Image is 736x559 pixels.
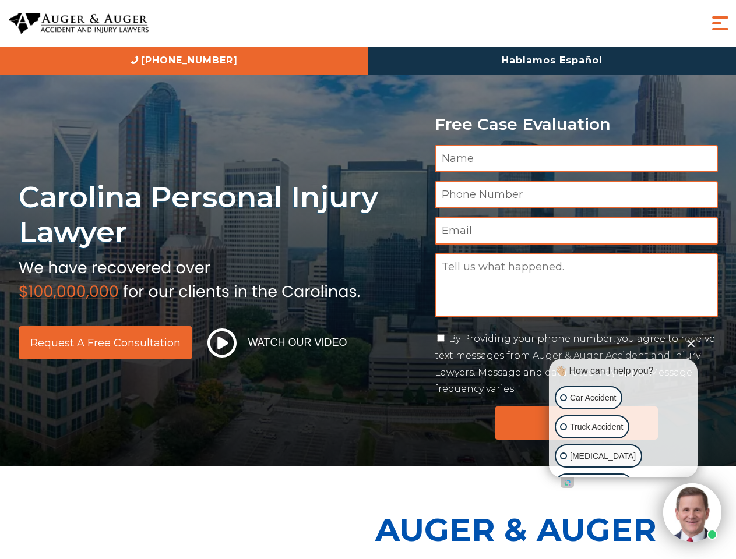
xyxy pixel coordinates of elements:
input: Email [435,217,718,245]
p: Auger & Auger [375,501,730,558]
a: Request a Free Consultation [19,326,192,359]
span: Request a Free Consultation [30,338,181,348]
div: 👋🏼 How can I help you? [552,365,695,377]
img: Intaker widget Avatar [663,483,721,542]
button: Close Intaker Chat Widget [683,335,699,351]
img: Auger & Auger Accident and Injury Lawyers Logo [9,13,149,34]
a: Open intaker chat [561,477,574,488]
button: Menu [709,12,732,35]
button: Watch Our Video [204,328,351,358]
input: Name [435,145,718,172]
label: By Providing your phone number, you agree to receive text messages from Auger & Auger Accident an... [435,333,715,394]
input: Submit [495,406,658,440]
p: Car Accident [570,391,616,405]
h1: Carolina Personal Injury Lawyer [19,179,421,250]
p: Truck Accident [570,420,623,434]
p: Free Case Evaluation [435,115,718,133]
input: Phone Number [435,181,718,208]
p: [MEDICAL_DATA] [570,449,636,464]
img: sub text [19,256,360,300]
